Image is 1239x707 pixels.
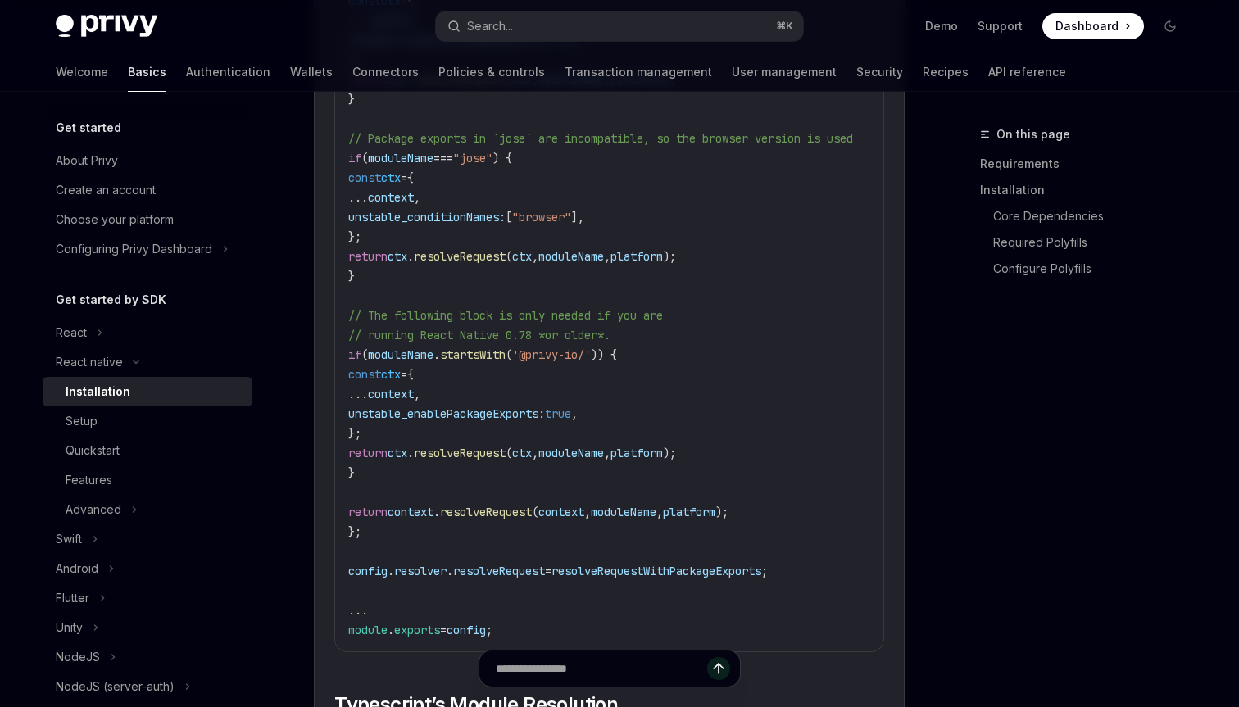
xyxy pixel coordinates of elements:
[348,603,368,618] span: ...
[348,505,388,519] span: return
[663,505,715,519] span: platform
[532,446,538,460] span: ,
[538,505,584,519] span: context
[56,588,89,608] div: Flutter
[980,177,1196,203] a: Installation
[512,347,591,362] span: '@privy-io/'
[388,564,394,578] span: .
[414,387,420,401] span: ,
[348,190,368,205] span: ...
[988,52,1066,92] a: API reference
[707,657,730,680] button: Send message
[381,170,401,185] span: ctx
[348,170,381,185] span: const
[486,623,492,637] span: ;
[388,505,433,519] span: context
[368,347,433,362] span: moduleName
[186,52,270,92] a: Authentication
[56,180,156,200] div: Create an account
[128,52,166,92] a: Basics
[923,52,969,92] a: Recipes
[388,623,394,637] span: .
[776,20,793,33] span: ⌘ K
[532,249,538,264] span: ,
[394,564,447,578] span: resolver
[551,564,761,578] span: resolveRequestWithPackageExports
[447,623,486,637] span: config
[1157,13,1183,39] button: Toggle dark mode
[433,151,453,165] span: ===
[761,564,768,578] span: ;
[348,426,361,441] span: };
[492,151,512,165] span: ) {
[56,323,87,342] div: React
[381,367,401,382] span: ctx
[663,446,676,460] span: );
[56,118,121,138] h5: Get started
[1055,18,1119,34] span: Dashboard
[352,52,419,92] a: Connectors
[348,92,355,107] span: }
[348,347,361,362] span: if
[348,564,388,578] span: config
[565,52,712,92] a: Transaction management
[532,505,538,519] span: (
[506,249,512,264] span: (
[407,446,414,460] span: .
[56,15,157,38] img: dark logo
[361,347,368,362] span: (
[56,352,123,372] div: React native
[348,229,361,244] span: };
[584,505,591,519] span: ,
[66,411,98,431] div: Setup
[56,529,82,549] div: Swift
[43,146,252,175] a: About Privy
[348,465,355,480] span: }
[43,436,252,465] a: Quickstart
[993,256,1196,282] a: Configure Polyfills
[56,647,100,667] div: NodeJS
[56,210,174,229] div: Choose your platform
[512,210,571,224] span: "browser"
[996,125,1070,144] span: On this page
[591,347,617,362] span: )) {
[414,446,506,460] span: resolveRequest
[348,623,388,637] span: module
[440,505,532,519] span: resolveRequest
[290,52,333,92] a: Wallets
[545,564,551,578] span: =
[925,18,958,34] a: Demo
[604,249,610,264] span: ,
[993,229,1196,256] a: Required Polyfills
[66,470,112,490] div: Features
[394,623,440,637] span: exports
[348,387,368,401] span: ...
[512,446,532,460] span: ctx
[506,446,512,460] span: (
[66,382,130,401] div: Installation
[512,249,532,264] span: ctx
[361,151,368,165] span: (
[433,505,440,519] span: .
[440,347,506,362] span: startsWith
[993,203,1196,229] a: Core Dependencies
[506,210,512,224] span: [
[43,205,252,234] a: Choose your platform
[1042,13,1144,39] a: Dashboard
[571,210,584,224] span: ],
[407,170,414,185] span: {
[980,151,1196,177] a: Requirements
[447,564,453,578] span: .
[388,446,407,460] span: ctx
[401,367,407,382] span: =
[438,52,545,92] a: Policies & controls
[732,52,837,92] a: User management
[348,308,663,323] span: // The following block is only needed if you are
[348,249,388,264] span: return
[401,170,407,185] span: =
[453,564,545,578] span: resolveRequest
[414,249,506,264] span: resolveRequest
[66,500,121,519] div: Advanced
[978,18,1023,34] a: Support
[348,269,355,283] span: }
